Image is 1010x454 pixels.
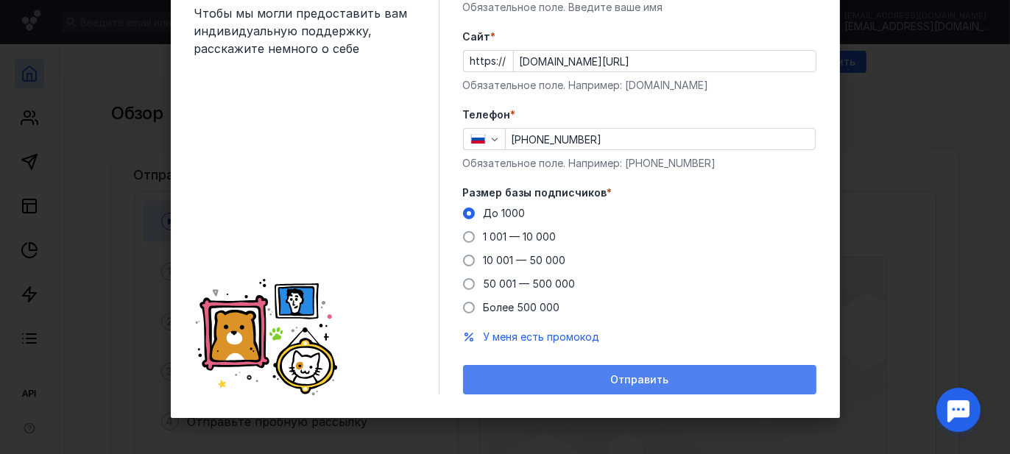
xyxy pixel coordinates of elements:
[463,107,511,122] span: Телефон
[463,29,491,44] span: Cайт
[194,4,415,57] span: Чтобы мы могли предоставить вам индивидуальную поддержку, расскажите немного о себе
[463,185,607,200] span: Размер базы подписчиков
[484,330,600,343] span: У меня есть промокод
[610,374,668,386] span: Отправить
[463,365,816,394] button: Отправить
[484,230,557,243] span: 1 001 — 10 000
[463,78,816,93] div: Обязательное поле. Например: [DOMAIN_NAME]
[484,277,576,290] span: 50 001 — 500 000
[463,156,816,171] div: Обязательное поле. Например: [PHONE_NUMBER]
[484,301,560,313] span: Более 500 000
[484,254,566,266] span: 10 001 — 50 000
[484,207,526,219] span: До 1000
[484,330,600,344] button: У меня есть промокод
